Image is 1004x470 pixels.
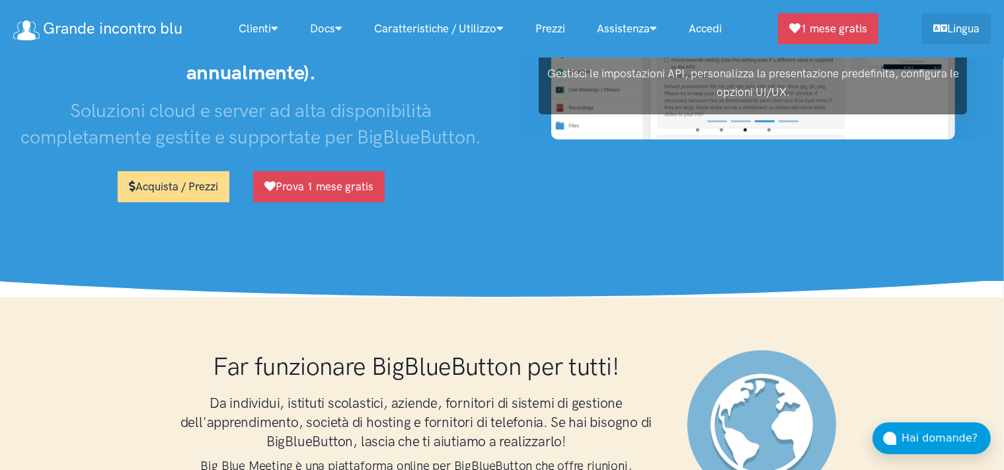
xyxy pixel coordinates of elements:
[358,15,520,43] a: Caratteristiche / Utilizzo
[778,13,878,44] a: 1 mese gratis
[539,65,967,100] p: Gestisci le impostazioni API, personalizza la presentazione predefinita, configura le opzioni UI/UX.
[13,20,40,40] img: logo
[294,15,358,43] a: Docs
[902,430,991,447] div: Hai domande?
[520,15,581,43] a: Prezzi
[13,15,182,43] a: Grande incontro blu
[922,13,991,44] a: Lingua
[253,171,385,202] a: Prova 1 mese gratis
[118,171,229,202] a: Acquista / Prezzi
[581,15,673,43] a: Assistenza
[29,5,481,85] strong: Nessun costo nascosto, tutto incluso in un unico prezzo. A partire da $ 12.50 al mese (pagato ann...
[872,422,991,454] button: Hai domande?
[172,393,661,451] h3: Da individui, istituti scolastici, aziende, fornitori di sistemi di gestione dell'apprendimento, ...
[223,15,294,43] a: Clienti
[13,97,489,151] h3: Soluzioni cloud e server ad alta disponibilità completamente gestite e supportate per BigBlueButton.
[172,350,661,382] h1: Far funzionare BigBlueButton per tutti!
[673,15,738,43] a: Accedi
